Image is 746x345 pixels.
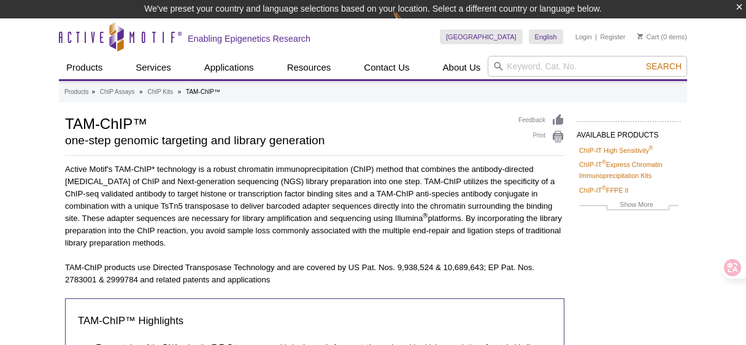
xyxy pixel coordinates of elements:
[595,29,597,44] li: |
[65,114,506,132] h1: TAM-ChIP™
[602,185,606,191] sup: ®
[575,33,592,41] a: Login
[280,56,339,79] a: Resources
[637,33,659,41] a: Cart
[91,88,95,95] li: »
[393,9,425,38] img: Change Here
[65,163,564,249] p: Active Motif's TAM-ChIP* technology is a robust chromatin immunoprecipitation (ChIP) method that ...
[100,87,135,98] a: ChIP Assays
[637,33,643,39] img: Your Cart
[186,88,220,95] li: TAM-ChIP™
[529,29,563,44] a: English
[646,61,682,71] span: Search
[488,56,687,77] input: Keyword, Cat. No.
[147,87,173,98] a: ChIP Kits
[600,33,625,41] a: Register
[579,159,679,181] a: ChIP-IT®Express Chromatin Immunoprecipitation Kits
[139,88,143,95] li: »
[518,114,564,127] a: Feedback
[64,87,88,98] a: Products
[649,145,653,151] sup: ®
[78,314,552,328] h3: TAM-ChIP™ Highlights
[65,262,564,286] p: TAM-ChIP products use Directed Transposase Technology and are covered by US Pat. Nos. 9,938,524 &...
[65,135,506,146] h2: one-step genomic targeting and library generation
[579,199,679,213] a: Show More
[579,185,628,196] a: ChIP-IT®FFPE II
[423,212,428,219] sup: ®
[178,88,182,95] li: »
[579,145,653,156] a: ChIP-IT High Sensitivity®
[59,56,110,79] a: Products
[602,160,606,166] sup: ®
[128,56,179,79] a: Services
[356,56,417,79] a: Contact Us
[188,33,310,44] h2: Enabling Epigenetics Research
[577,121,681,143] h2: AVAILABLE PRODUCTS
[642,61,685,72] button: Search
[440,29,523,44] a: [GEOGRAPHIC_DATA]
[197,56,261,79] a: Applications
[518,130,564,144] a: Print
[637,29,687,44] li: (0 items)
[436,56,488,79] a: About Us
